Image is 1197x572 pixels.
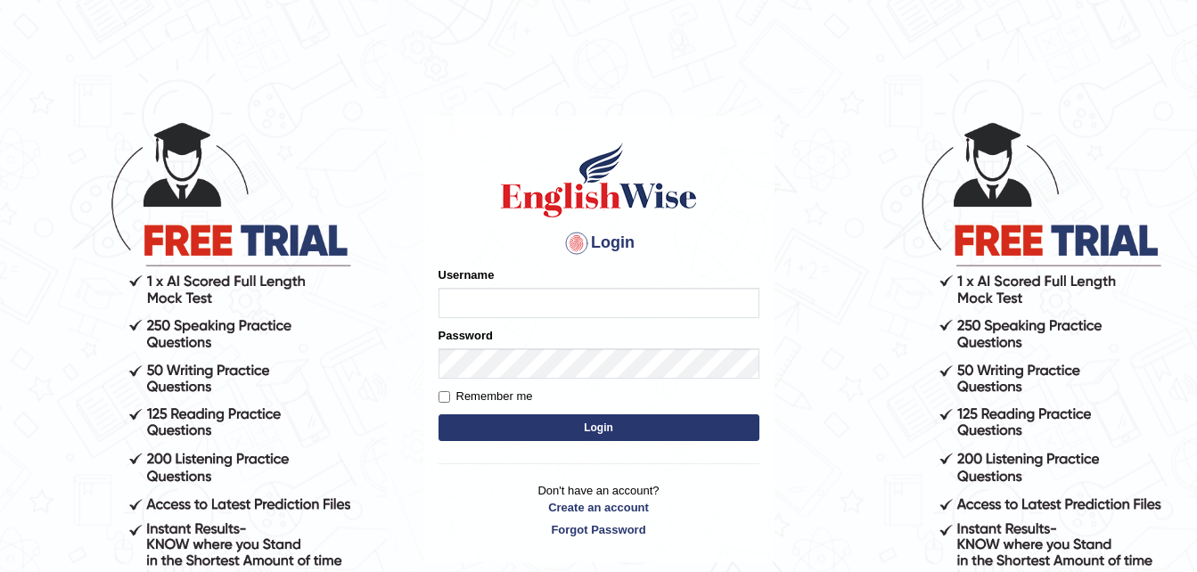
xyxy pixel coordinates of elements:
label: Username [439,266,495,283]
img: Logo of English Wise sign in for intelligent practice with AI [497,140,701,220]
label: Password [439,327,493,344]
p: Don't have an account? [439,482,759,537]
a: Create an account [439,499,759,516]
label: Remember me [439,388,533,405]
input: Remember me [439,391,450,403]
a: Forgot Password [439,521,759,538]
h4: Login [439,229,759,257]
button: Login [439,414,759,441]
